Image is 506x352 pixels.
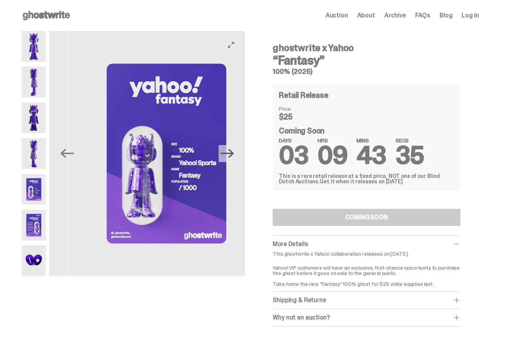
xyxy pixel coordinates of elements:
[273,314,460,321] div: Why not an auction?
[273,296,460,304] div: Shipping & Returns
[357,138,386,143] span: MINS
[279,173,454,184] div: This is a rare retail release at a fixed price, NOT one of our Blind Dutch Auctions.
[440,12,452,19] a: Blog
[22,103,46,133] img: Yahoo-HG---3.png
[22,31,46,62] img: Yahoo-HG---1.png
[462,12,479,19] a: Log in
[384,12,406,19] a: Archive
[58,145,75,162] button: Previous
[69,31,265,276] img: Yahoo-HG---5.png
[273,68,460,75] h5: 100% (2025)
[319,178,402,185] span: Get it when it releases on [DATE]
[345,214,387,220] div: COMING SOON
[326,12,348,19] a: Auction
[219,145,236,162] button: Next
[396,139,424,171] span: 35
[273,240,307,248] span: More Details
[279,106,318,111] dt: Price
[22,245,46,276] img: Yahoo-HG---7.png
[279,138,308,143] span: DAYS
[273,54,460,67] h3: “Fantasy”
[318,138,347,143] span: HRS
[226,40,236,50] button: View full-screen
[415,12,430,19] a: FAQs
[279,113,318,121] dd: $25
[279,91,328,99] h4: Retail Release
[22,67,46,97] img: Yahoo-HG---2.png
[357,139,386,171] span: 43
[273,209,460,226] button: COMING SOON
[279,127,454,164] div: Coming Soon
[273,251,460,256] p: This ghostwrite x Yahoo! collaboration releases on [DATE].
[22,174,46,205] img: Yahoo-HG---5.png
[273,260,460,287] p: Yahoo! VIP customers will have an exclusive, first-chance opportunity to purchase this ghost befo...
[318,139,347,171] span: 09
[396,138,424,143] span: SECS
[22,210,46,241] img: Yahoo-HG---6.png
[22,138,46,169] img: Yahoo-HG---4.png
[279,139,308,171] span: 03
[357,12,375,19] a: About
[273,43,460,53] h4: ghostwrite x Yahoo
